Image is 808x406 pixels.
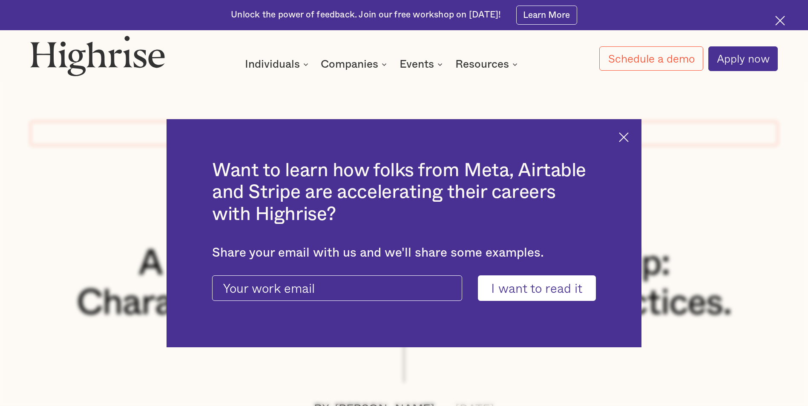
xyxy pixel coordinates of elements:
input: I want to read it [478,275,596,300]
div: Individuals [245,59,300,69]
div: Individuals [245,59,311,69]
div: Resources [455,59,520,69]
a: Learn More [516,6,577,25]
form: current-ascender-blog-article-modal-form [212,275,596,300]
img: Highrise logo [30,35,165,76]
div: Unlock the power of feedback. Join our free workshop on [DATE]! [231,9,501,21]
div: Companies [321,59,378,69]
div: Share your email with us and we'll share some examples. [212,246,596,260]
div: Events [400,59,445,69]
div: Companies [321,59,389,69]
div: Resources [455,59,509,69]
img: Cross icon [619,132,629,142]
h2: Want to learn how folks from Meta, Airtable and Stripe are accelerating their careers with Highrise? [212,160,596,226]
div: Events [400,59,434,69]
a: Schedule a demo [599,46,703,71]
img: Cross icon [775,16,785,26]
input: Your work email [212,275,462,300]
a: Apply now [708,46,778,71]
